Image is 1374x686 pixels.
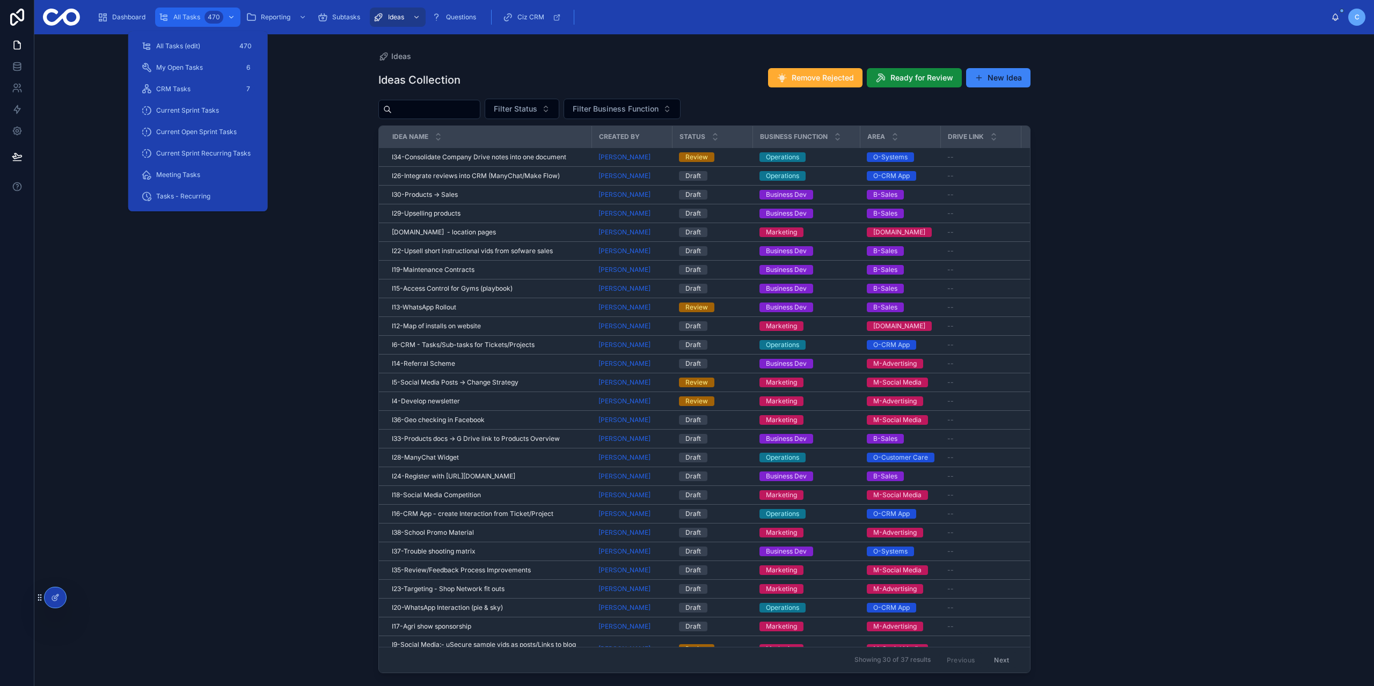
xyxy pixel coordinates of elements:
[112,13,145,21] span: Dashboard
[388,13,404,21] span: Ideas
[867,453,934,462] a: O-Customer Care
[685,190,701,200] div: Draft
[759,284,854,293] a: Business Dev
[685,378,708,387] div: Review
[867,321,934,331] a: [DOMAIN_NAME]
[759,396,854,406] a: Marketing
[759,359,854,368] a: Business Dev
[392,172,560,180] span: I26-Integrate reviews into CRM (ManyChat/Make Flow)
[867,284,934,293] a: B-Sales
[759,227,854,237] a: Marketing
[242,83,255,95] div: 7
[392,247,553,255] span: I22-Upsell short instructional vids from sofware sales
[966,68,1030,87] button: New Idea
[679,152,747,162] a: Review
[135,101,261,120] a: Current Sprint Tasks
[517,13,544,21] span: Ciz CRM
[947,209,954,218] span: --
[766,265,807,275] div: Business Dev
[598,359,651,368] a: [PERSON_NAME]
[685,209,701,218] div: Draft
[598,190,651,199] a: [PERSON_NAME]
[598,172,666,180] a: [PERSON_NAME]
[685,434,701,444] div: Draft
[392,284,513,293] span: I15-Access Control for Gyms (playbook)
[598,378,651,387] a: [PERSON_NAME]
[947,284,1015,293] a: --
[598,341,651,349] a: [PERSON_NAME]
[392,284,586,293] a: I15-Access Control for Gyms (playbook)
[392,247,586,255] a: I22-Upsell short instructional vids from sofware sales
[947,172,954,180] span: --
[867,359,934,368] a: M-Advertising
[873,152,908,162] div: O-Systems
[873,227,925,237] div: [DOMAIN_NAME]
[598,359,666,368] a: [PERSON_NAME]
[598,397,651,405] a: [PERSON_NAME]
[685,453,701,462] div: Draft
[766,152,799,162] div: Operations
[1022,359,1099,368] span: 11
[156,63,203,72] span: My Open Tasks
[867,190,934,200] a: B-Sales
[759,434,854,444] a: Business Dev
[679,190,747,200] a: Draft
[1022,172,1099,180] a: 14
[392,453,459,462] span: I28-ManyChat Widget
[392,190,586,199] a: I30-Products -> Sales
[598,453,666,462] a: [PERSON_NAME]
[759,265,854,275] a: Business Dev
[759,190,854,200] a: Business Dev
[867,227,934,237] a: [DOMAIN_NAME]
[598,453,651,462] a: [PERSON_NAME]
[759,340,854,350] a: Operations
[236,40,255,53] div: 470
[392,303,586,312] a: I13-WhatsApp Rollout
[685,340,701,350] div: Draft
[485,99,559,119] button: Select Button
[685,284,701,293] div: Draft
[1022,284,1099,293] a: 12
[392,228,586,237] a: [DOMAIN_NAME] - location pages
[766,359,807,368] div: Business Dev
[759,209,854,218] a: Business Dev
[947,284,954,293] span: --
[332,13,360,21] span: Subtasks
[947,378,954,387] span: --
[947,416,1015,424] a: --
[947,228,1015,237] a: --
[135,36,261,56] a: All Tasks (edit)470
[947,341,1015,349] a: --
[1022,378,1099,387] a: 11
[679,303,747,312] a: Review
[89,5,1331,29] div: scrollable content
[598,303,666,312] a: [PERSON_NAME]
[873,340,910,350] div: O-CRM App
[766,284,807,293] div: Business Dev
[759,453,854,462] a: Operations
[1022,416,1099,424] a: 9
[947,453,1015,462] a: --
[947,303,954,312] span: --
[155,8,240,27] a: All Tasks470
[679,209,747,218] a: Draft
[392,322,481,330] span: I12-Map of installs on website
[947,397,954,405] span: --
[1022,190,1099,199] a: 12
[598,209,651,218] a: [PERSON_NAME]
[867,415,934,425] a: M-Social Media
[1022,303,1099,312] span: 12
[1022,322,1099,330] a: 12
[156,42,200,50] span: All Tasks (edit)
[392,453,586,462] a: I28-ManyChat Widget
[392,434,560,443] span: I33-Products docs -> G Drive link to Products Overview
[598,341,666,349] a: [PERSON_NAME]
